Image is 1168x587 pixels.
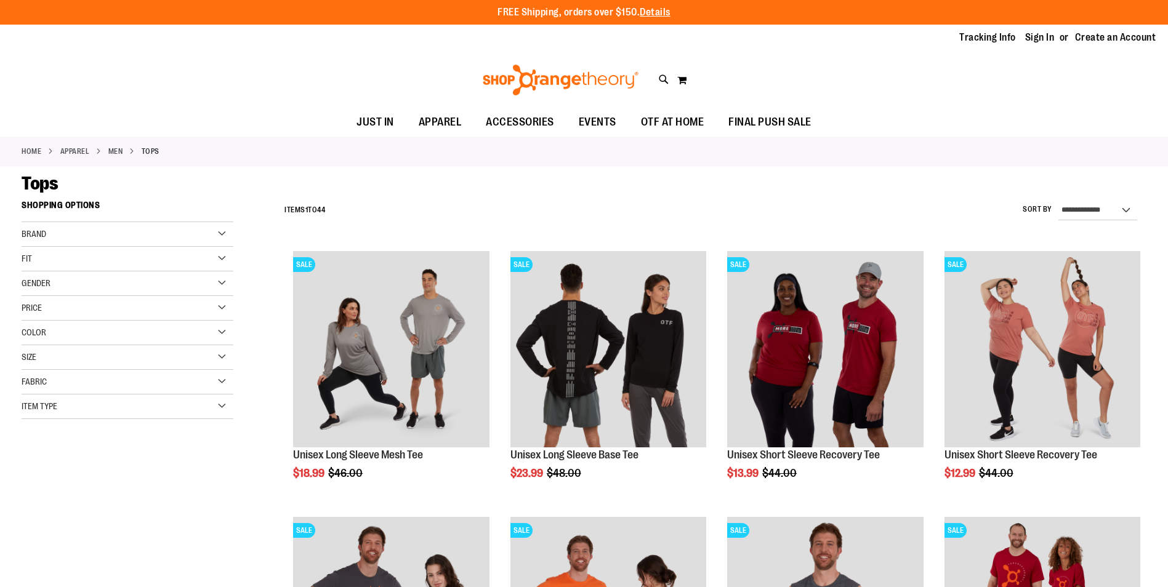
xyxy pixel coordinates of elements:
[305,206,308,214] span: 1
[938,245,1146,511] div: product
[504,245,712,511] div: product
[356,108,394,136] span: JUST IN
[959,31,1016,44] a: Tracking Info
[579,108,616,136] span: EVENTS
[22,194,233,222] strong: Shopping Options
[419,108,462,136] span: APPAREL
[728,108,812,136] span: FINAL PUSH SALE
[510,257,533,272] span: SALE
[762,467,799,479] span: $44.00
[727,251,923,449] a: Product image for Unisex SS Recovery TeeSALE
[721,245,929,511] div: product
[944,449,1097,461] a: Unisex Short Sleeve Recovery Tee
[22,146,41,157] a: Home
[486,108,554,136] span: ACCESSORIES
[22,377,47,386] span: Fabric
[293,251,489,447] img: Unisex Long Sleeve Mesh Tee primary image
[22,278,50,288] span: Gender
[1025,31,1055,44] a: Sign In
[317,206,325,214] span: 44
[22,173,58,194] span: Tops
[293,467,326,479] span: $18.99
[22,401,57,411] span: Item Type
[287,245,495,511] div: product
[727,467,760,479] span: $13.99
[284,201,325,220] h2: Items to
[22,327,46,337] span: Color
[142,146,159,157] strong: Tops
[944,523,967,538] span: SALE
[640,7,671,18] a: Details
[60,146,90,157] a: APPAREL
[22,254,32,263] span: Fit
[727,449,880,461] a: Unisex Short Sleeve Recovery Tee
[22,229,46,239] span: Brand
[473,108,566,137] a: ACCESSORIES
[641,108,704,136] span: OTF AT HOME
[22,303,42,313] span: Price
[547,467,583,479] span: $48.00
[510,251,706,449] a: Product image for Unisex Long Sleeve Base TeeSALE
[629,108,717,137] a: OTF AT HOME
[727,523,749,538] span: SALE
[944,467,977,479] span: $12.99
[344,108,406,137] a: JUST IN
[293,257,315,272] span: SALE
[510,251,706,447] img: Product image for Unisex Long Sleeve Base Tee
[293,523,315,538] span: SALE
[510,523,533,538] span: SALE
[108,146,123,157] a: MEN
[293,251,489,449] a: Unisex Long Sleeve Mesh Tee primary imageSALE
[716,108,824,137] a: FINAL PUSH SALE
[944,251,1140,447] img: Product image for Unisex Short Sleeve Recovery Tee
[481,65,640,95] img: Shop Orangetheory
[1075,31,1156,44] a: Create an Account
[510,467,545,479] span: $23.99
[510,449,638,461] a: Unisex Long Sleeve Base Tee
[406,108,474,136] a: APPAREL
[979,467,1015,479] span: $44.00
[727,251,923,447] img: Product image for Unisex SS Recovery Tee
[22,352,36,362] span: Size
[566,108,629,137] a: EVENTS
[497,6,671,20] p: FREE Shipping, orders over $150.
[727,257,749,272] span: SALE
[328,467,364,479] span: $46.00
[944,257,967,272] span: SALE
[1023,204,1052,215] label: Sort By
[944,251,1140,449] a: Product image for Unisex Short Sleeve Recovery TeeSALE
[293,449,423,461] a: Unisex Long Sleeve Mesh Tee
